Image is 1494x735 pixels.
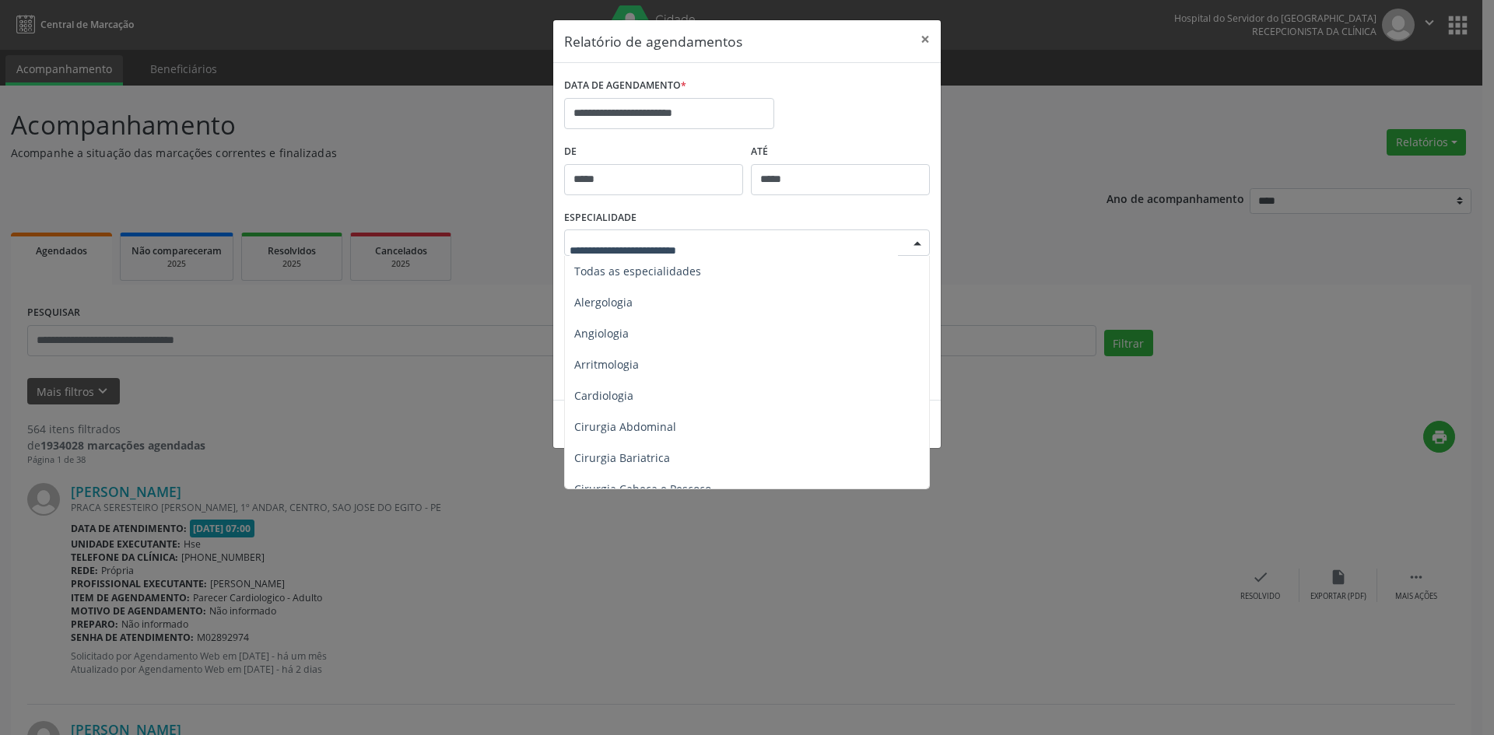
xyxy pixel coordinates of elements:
label: De [564,140,743,164]
span: Cirurgia Bariatrica [574,450,670,465]
label: ATÉ [751,140,930,164]
span: Cirurgia Cabeça e Pescoço [574,481,711,496]
span: Arritmologia [574,357,639,372]
label: DATA DE AGENDAMENTO [564,74,686,98]
button: Close [910,20,941,58]
span: Alergologia [574,295,633,310]
h5: Relatório de agendamentos [564,31,742,51]
span: Cardiologia [574,388,633,403]
label: ESPECIALIDADE [564,206,637,230]
span: Cirurgia Abdominal [574,419,676,434]
span: Todas as especialidades [574,264,701,278]
span: Angiologia [574,326,629,341]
